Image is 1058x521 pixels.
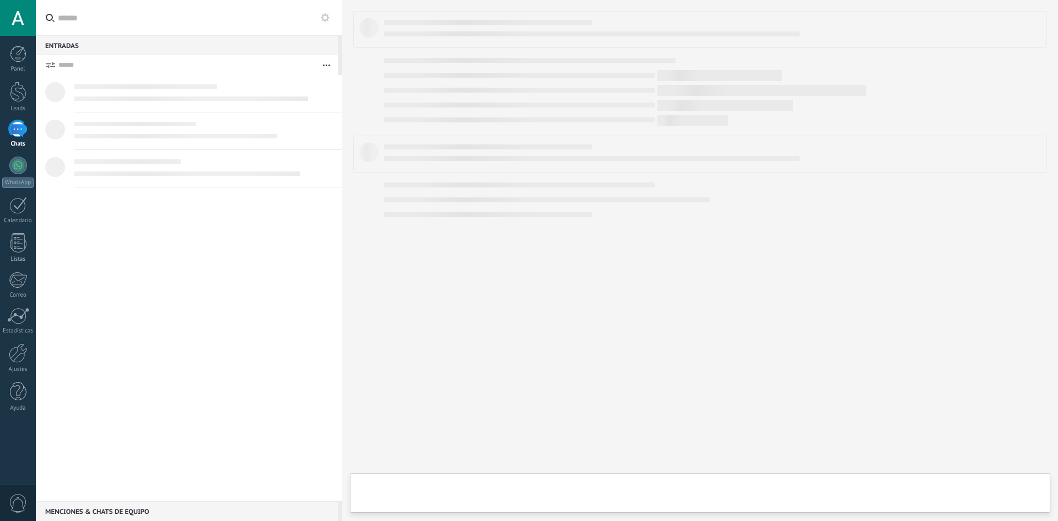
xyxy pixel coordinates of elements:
div: Entradas [36,35,338,55]
div: Estadísticas [2,327,34,335]
div: Ajustes [2,366,34,373]
div: Calendario [2,217,34,224]
div: Leads [2,105,34,112]
div: Ayuda [2,405,34,412]
div: Listas [2,256,34,263]
div: Panel [2,66,34,73]
div: Correo [2,292,34,299]
div: Chats [2,141,34,148]
div: Menciones & Chats de equipo [36,501,338,521]
div: WhatsApp [2,178,34,188]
